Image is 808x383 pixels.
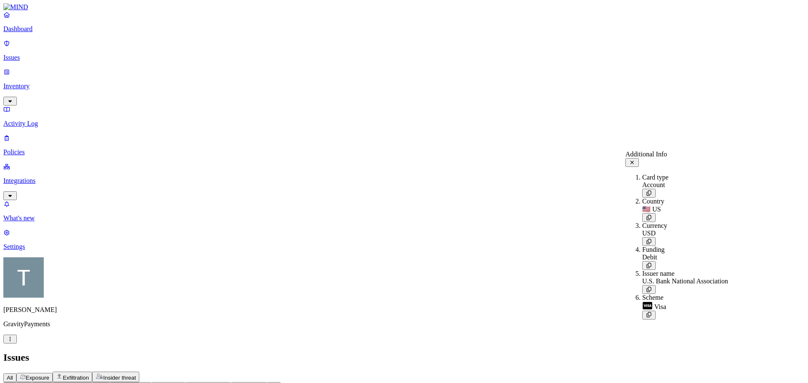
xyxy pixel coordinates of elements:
[3,3,28,11] img: MIND
[3,54,805,61] p: Issues
[103,375,136,381] span: Insider threat
[3,352,805,363] h2: Issues
[642,205,728,213] div: 🇺🇸 US
[7,375,13,381] span: All
[642,181,728,189] div: Account
[3,148,805,156] p: Policies
[625,151,728,158] div: Additional Info
[642,174,669,181] span: Card type
[642,222,667,229] span: Currency
[3,82,805,90] p: Inventory
[26,375,49,381] span: Exposure
[3,257,44,298] img: Tim Rasmussen
[3,306,805,314] p: [PERSON_NAME]
[3,177,805,185] p: Integrations
[642,230,728,237] div: USD
[642,301,728,311] div: Visa
[642,294,664,301] span: Scheme
[642,198,664,205] span: Country
[642,270,675,277] span: Issuer name
[3,25,805,33] p: Dashboard
[63,375,89,381] span: Exfiltration
[3,214,805,222] p: What's new
[3,320,805,328] p: GravityPayments
[3,243,805,251] p: Settings
[642,254,728,261] div: Debit
[642,246,664,253] span: Funding
[642,277,728,285] div: U.S. Bank National Association
[3,120,805,127] p: Activity Log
